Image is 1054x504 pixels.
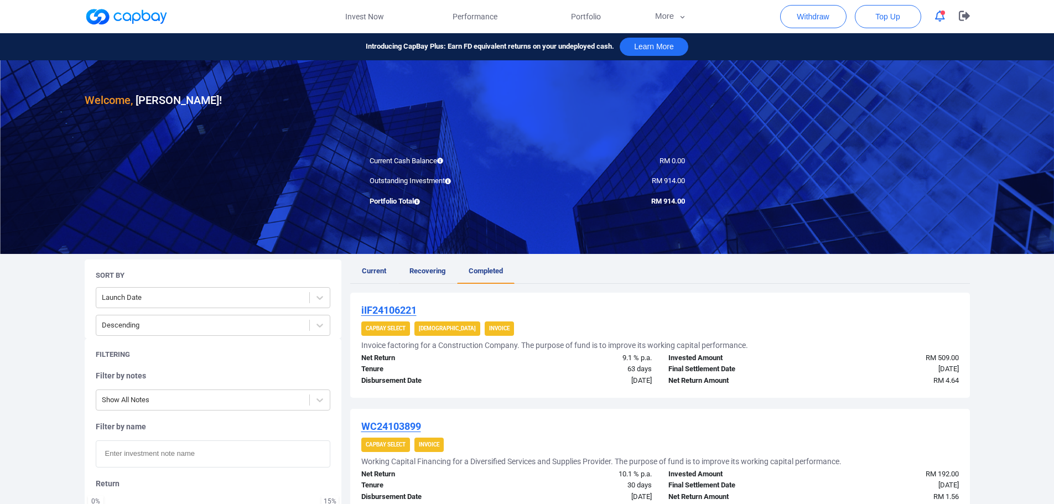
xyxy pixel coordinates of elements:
span: RM 192.00 [926,470,959,478]
u: WC24103899 [361,420,421,432]
strong: CapBay Select [366,325,406,331]
strong: Invoice [419,441,439,448]
div: [DATE] [813,363,967,375]
button: Learn More [620,38,688,56]
div: Net Return Amount [660,375,814,387]
h5: Sort By [96,271,124,280]
input: Enter investment note name [96,440,330,467]
span: Welcome, [85,93,133,107]
div: Tenure [353,480,507,491]
span: Current [362,267,386,275]
h5: Filtering [96,350,130,360]
strong: [DEMOGRAPHIC_DATA] [419,325,476,331]
span: RM 509.00 [926,354,959,362]
span: Completed [469,267,503,275]
span: RM 4.64 [933,376,959,385]
span: Performance [453,11,497,23]
div: Invested Amount [660,352,814,364]
div: [DATE] [813,480,967,491]
div: 63 days [506,363,660,375]
span: Recovering [409,267,445,275]
span: Portfolio [571,11,601,23]
u: iIF24106221 [361,304,417,316]
div: Net Return [353,352,507,364]
span: Top Up [875,11,900,22]
h5: Working Capital Financing for a Diversified Services and Supplies Provider. The purpose of fund i... [361,456,842,466]
div: [DATE] [506,491,660,503]
div: 10.1 % p.a. [506,469,660,480]
div: 9.1 % p.a. [506,352,660,364]
span: RM 1.56 [933,492,959,501]
span: Introducing CapBay Plus: Earn FD equivalent returns on your undeployed cash. [366,41,614,53]
div: Portfolio Total [361,196,527,207]
span: RM 914.00 [651,197,685,205]
div: 30 days [506,480,660,491]
h3: [PERSON_NAME] ! [85,91,222,109]
div: Net Return Amount [660,491,814,503]
div: Tenure [353,363,507,375]
div: Net Return [353,469,507,480]
strong: CapBay Select [366,441,406,448]
h5: Return [96,479,330,489]
span: RM 914.00 [652,176,685,185]
div: Final Settlement Date [660,363,814,375]
div: Final Settlement Date [660,480,814,491]
div: [DATE] [506,375,660,387]
strong: Invoice [489,325,510,331]
div: Outstanding Investment [361,175,527,187]
button: Top Up [855,5,921,28]
div: Disbursement Date [353,491,507,503]
span: RM 0.00 [660,157,685,165]
h5: Filter by notes [96,371,330,381]
h5: Invoice factoring for a Construction Company. The purpose of fund is to improve its working capit... [361,340,748,350]
div: Disbursement Date [353,375,507,387]
div: Invested Amount [660,469,814,480]
div: Current Cash Balance [361,155,527,167]
button: Withdraw [780,5,847,28]
h5: Filter by name [96,422,330,432]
